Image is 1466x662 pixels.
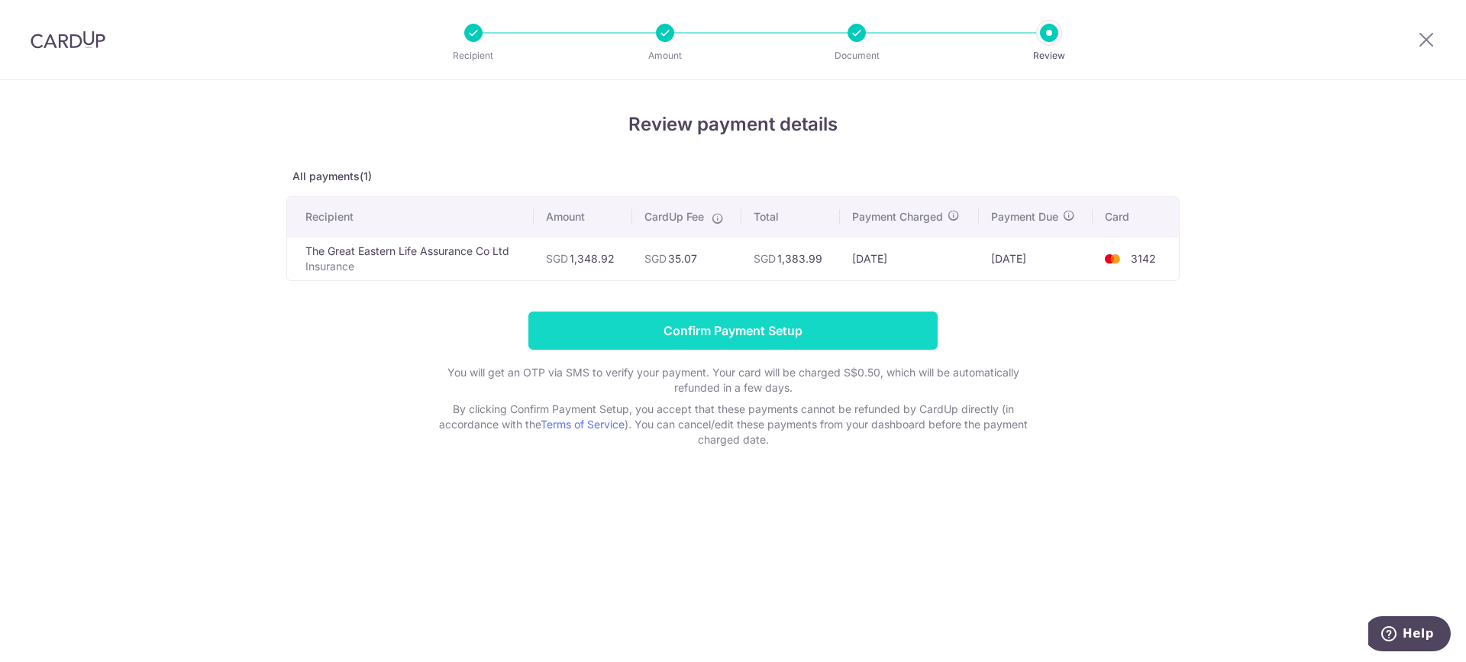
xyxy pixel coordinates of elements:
[428,402,1038,447] p: By clicking Confirm Payment Setup, you accept that these payments cannot be refunded by CardUp di...
[286,169,1180,184] p: All payments(1)
[541,418,625,431] a: Terms of Service
[993,48,1106,63] p: Review
[754,252,776,265] span: SGD
[741,197,839,237] th: Total
[287,197,534,237] th: Recipient
[31,31,105,49] img: CardUp
[800,48,913,63] p: Document
[852,209,943,224] span: Payment Charged
[741,237,839,280] td: 1,383.99
[428,365,1038,396] p: You will get an OTP via SMS to verify your payment. Your card will be charged S$0.50, which will ...
[1368,616,1451,654] iframe: Opens a widget where you can find more information
[528,312,938,350] input: Confirm Payment Setup
[609,48,722,63] p: Amount
[644,209,704,224] span: CardUp Fee
[534,197,631,237] th: Amount
[840,237,979,280] td: [DATE]
[644,252,667,265] span: SGD
[546,252,568,265] span: SGD
[979,237,1093,280] td: [DATE]
[1097,250,1128,268] img: <span class="translation_missing" title="translation missing: en.account_steps.new_confirm_form.b...
[991,209,1058,224] span: Payment Due
[287,237,534,280] td: The Great Eastern Life Assurance Co Ltd
[1131,252,1156,265] span: 3142
[1093,197,1179,237] th: Card
[632,237,741,280] td: 35.07
[305,259,521,274] p: Insurance
[534,237,631,280] td: 1,348.92
[417,48,530,63] p: Recipient
[286,111,1180,138] h4: Review payment details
